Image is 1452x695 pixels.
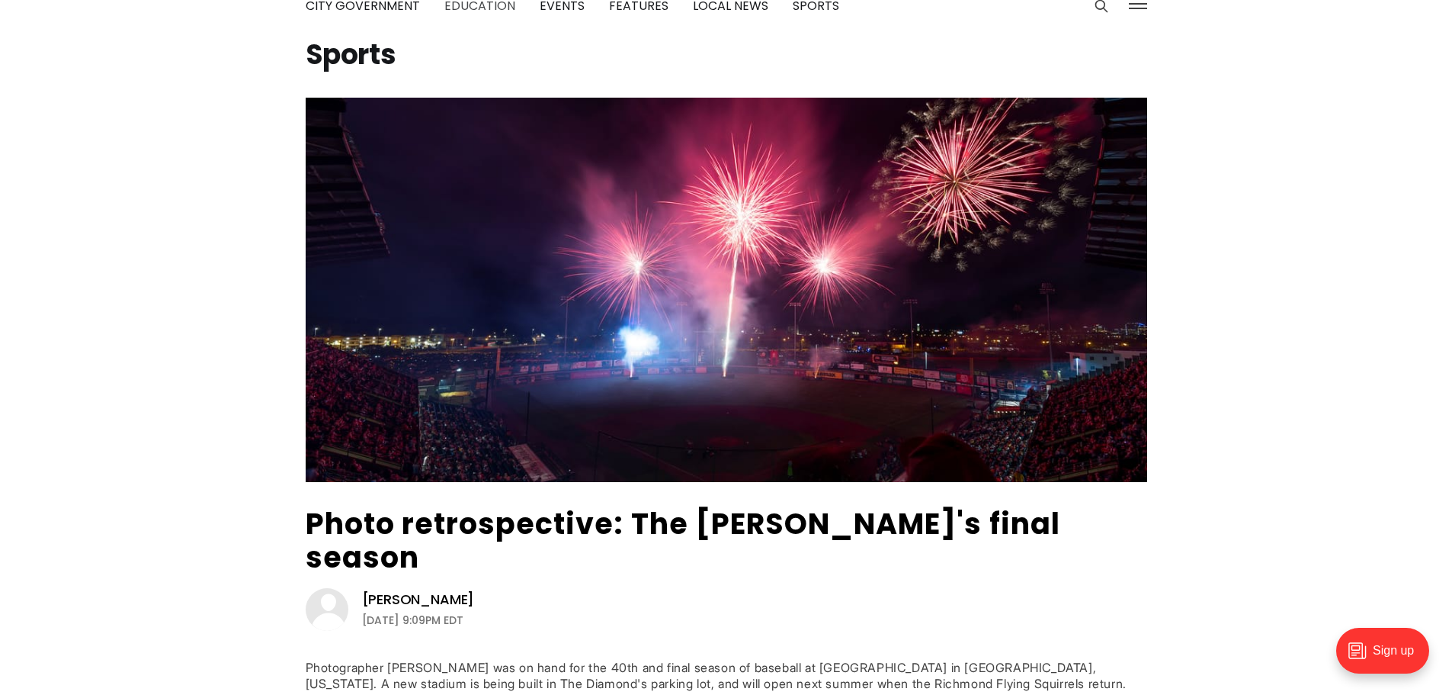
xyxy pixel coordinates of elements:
a: Photo retrospective: The [PERSON_NAME]'s final season [306,504,1060,578]
a: [PERSON_NAME] [362,590,475,609]
time: [DATE] 9:09PM EDT [362,611,463,629]
div: Photographer [PERSON_NAME] was on hand for the 40th and final season of baseball at [GEOGRAPHIC_D... [306,660,1147,692]
iframe: portal-trigger [1323,620,1452,695]
h1: Sports [306,43,1147,67]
